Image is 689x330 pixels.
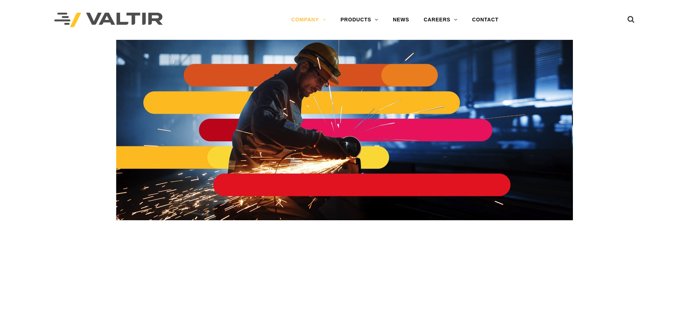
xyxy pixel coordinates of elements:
a: CONTACT [465,13,506,27]
img: Valtir [54,13,163,28]
a: COMPANY [284,13,333,27]
a: PRODUCTS [333,13,386,27]
a: NEWS [386,13,416,27]
a: CAREERS [416,13,465,27]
